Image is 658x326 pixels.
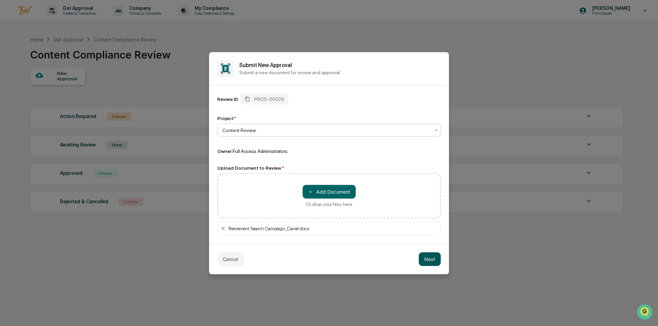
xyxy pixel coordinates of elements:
p: How can we help? [7,14,125,25]
img: 1746055101610-c473b297-6a78-478c-a979-82029cc54cd1 [7,52,19,65]
div: We're available if you need us! [23,59,87,65]
div: Start new chat [23,52,112,59]
span: Owner: [217,148,233,154]
span: PROS-00025 [254,96,284,102]
button: Start new chat [117,54,125,63]
div: Upload Document to Review [217,165,441,170]
div: 🗄️ [50,87,55,92]
a: 🖐️Preclearance [4,83,47,96]
button: Cancel [217,252,244,266]
button: Or drop your files here [303,185,356,198]
a: Powered byPylon [48,116,83,121]
div: Project [217,115,236,121]
p: Submit a new document for review and approval [239,70,441,75]
div: 🔎 [7,100,12,105]
iframe: Open customer support [636,303,655,322]
h2: Submit New Approval [239,62,441,68]
span: Preclearance [14,86,44,93]
span: Attestations [57,86,85,93]
div: Review ID: [217,96,239,102]
div: 🖐️ [7,87,12,92]
span: Data Lookup [14,99,43,106]
span: ＋ [308,188,313,195]
span: Pylon [68,116,83,121]
a: 🗄️Attestations [47,83,88,96]
div: Retirement Search Campaign_Canet.docx [229,225,438,231]
div: Or drop your files here [306,201,352,207]
button: Next [419,252,441,266]
span: Full Access Administrators [233,148,288,154]
a: 🔎Data Lookup [4,96,46,109]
